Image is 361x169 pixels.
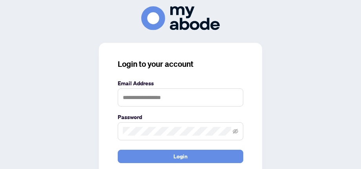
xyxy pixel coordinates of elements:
label: Password [118,113,243,121]
label: Email Address [118,79,243,88]
button: Login [118,150,243,163]
img: ma-logo [141,6,220,30]
h3: Login to your account [118,59,243,70]
span: eye-invisible [233,129,238,134]
span: Login [173,150,188,163]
